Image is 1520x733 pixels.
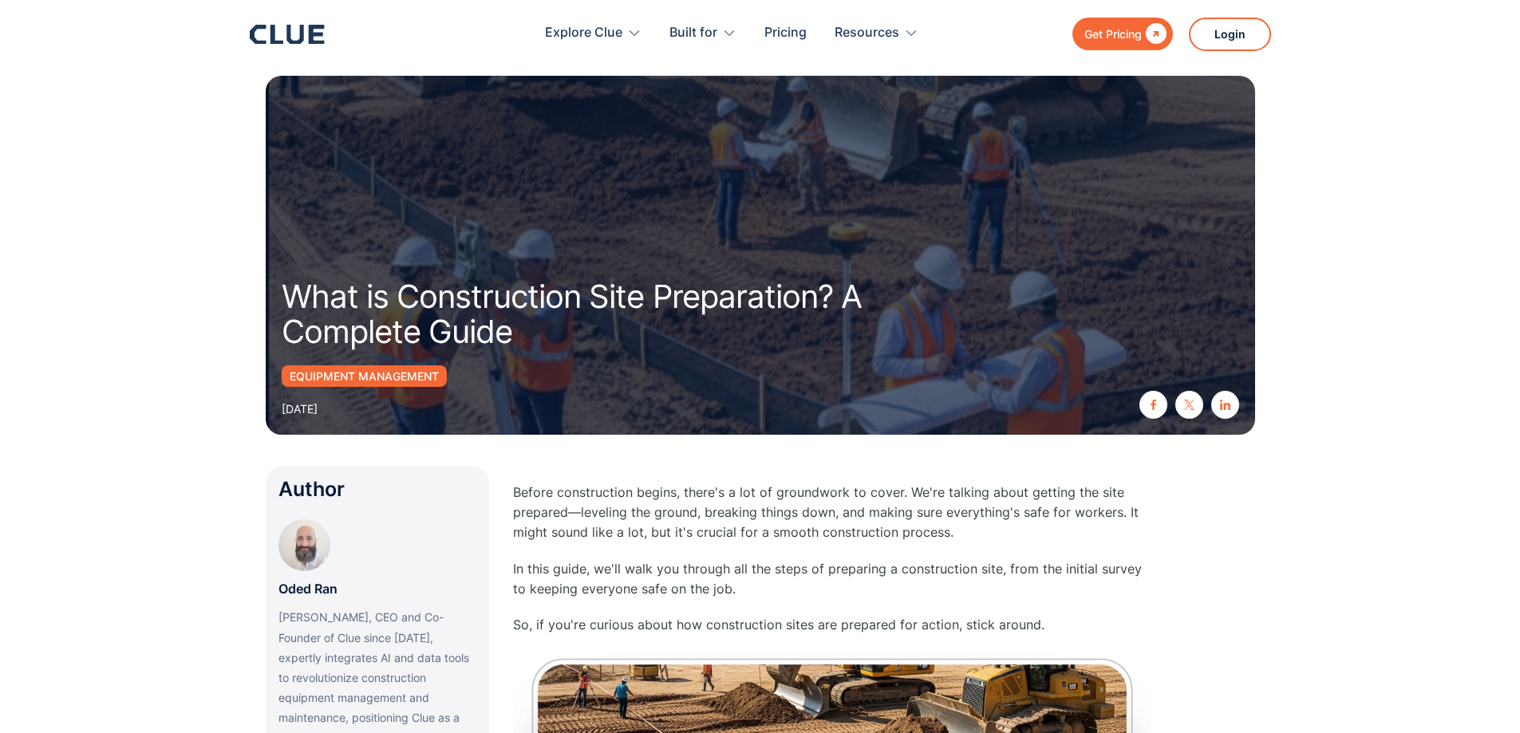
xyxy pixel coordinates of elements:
[1142,24,1167,44] div: 
[545,8,642,58] div: Explore Clue
[1084,24,1142,44] div: Get Pricing
[1072,18,1173,50] a: Get Pricing
[513,559,1151,599] p: In this guide, we'll walk you through all the steps of preparing a construction site, from the in...
[278,519,330,571] img: Oded Ran
[1184,400,1194,410] img: twitter X icon
[1220,400,1230,410] img: linkedin icon
[669,8,717,58] div: Built for
[278,479,476,499] div: Author
[1189,18,1271,51] a: Login
[835,8,899,58] div: Resources
[835,8,918,58] div: Resources
[513,483,1151,543] p: Before construction begins, there's a lot of groundwork to cover. We're talking about getting the...
[764,8,807,58] a: Pricing
[282,279,952,349] h1: What is Construction Site Preparation? A Complete Guide
[1148,400,1159,410] img: facebook icon
[278,579,338,599] p: Oded Ran
[282,365,447,387] a: Equipment Management
[282,399,318,419] div: [DATE]
[669,8,736,58] div: Built for
[545,8,622,58] div: Explore Clue
[513,615,1151,635] p: So, if you're curious about how construction sites are prepared for action, stick around.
